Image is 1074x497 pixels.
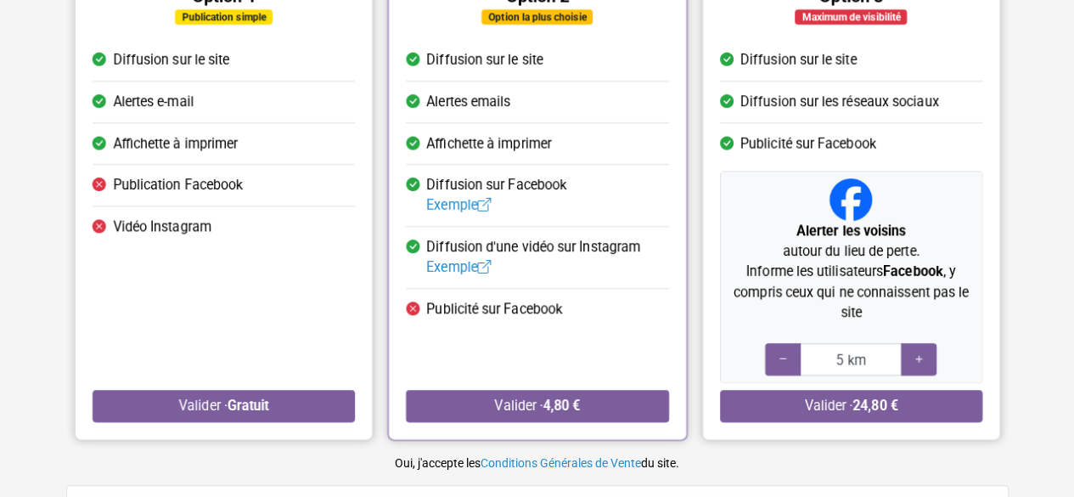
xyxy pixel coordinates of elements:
a: Conditions Générales de Vente [481,456,641,470]
p: autour du lieu de perte. [727,221,974,262]
span: Diffusion sur les réseaux sociaux [739,92,938,112]
span: Diffusion sur le site [113,50,229,71]
span: Affichette à imprimer [113,133,238,154]
button: Valider ·Gratuit [93,390,355,422]
strong: 24,80 € [852,398,897,414]
span: Publicité sur Facebook [739,133,875,154]
button: Valider ·24,80 € [719,390,981,422]
span: Diffusion d'une vidéo sur Instagram [426,237,640,278]
p: Informe les utilisateurs , y compris ceux qui ne connaissent pas le site [727,262,974,323]
img: Facebook [829,178,872,221]
span: Alertes e-mail [113,92,194,112]
span: Diffusion sur le site [739,50,856,71]
span: Publicité sur Facebook [426,299,562,319]
strong: 4,80 € [543,398,580,414]
strong: Facebook [882,263,942,280]
strong: Gratuit [227,398,268,414]
div: Publication simple [175,9,273,25]
span: Alertes emails [426,92,510,112]
div: Maximum de visibilité [795,9,907,25]
button: Valider ·4,80 € [406,390,668,422]
a: Exemple [426,259,491,275]
small: Oui, j'accepte les du site. [395,456,679,470]
span: Vidéo Instagram [113,217,211,237]
a: Exemple [426,197,491,213]
span: Affichette à imprimer [426,133,551,154]
span: Publication Facebook [113,175,243,195]
strong: Alerter les voisins [796,223,905,239]
span: Diffusion sur le site [426,50,543,71]
span: Diffusion sur Facebook [426,175,566,216]
div: Option la plus choisie [481,9,593,25]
